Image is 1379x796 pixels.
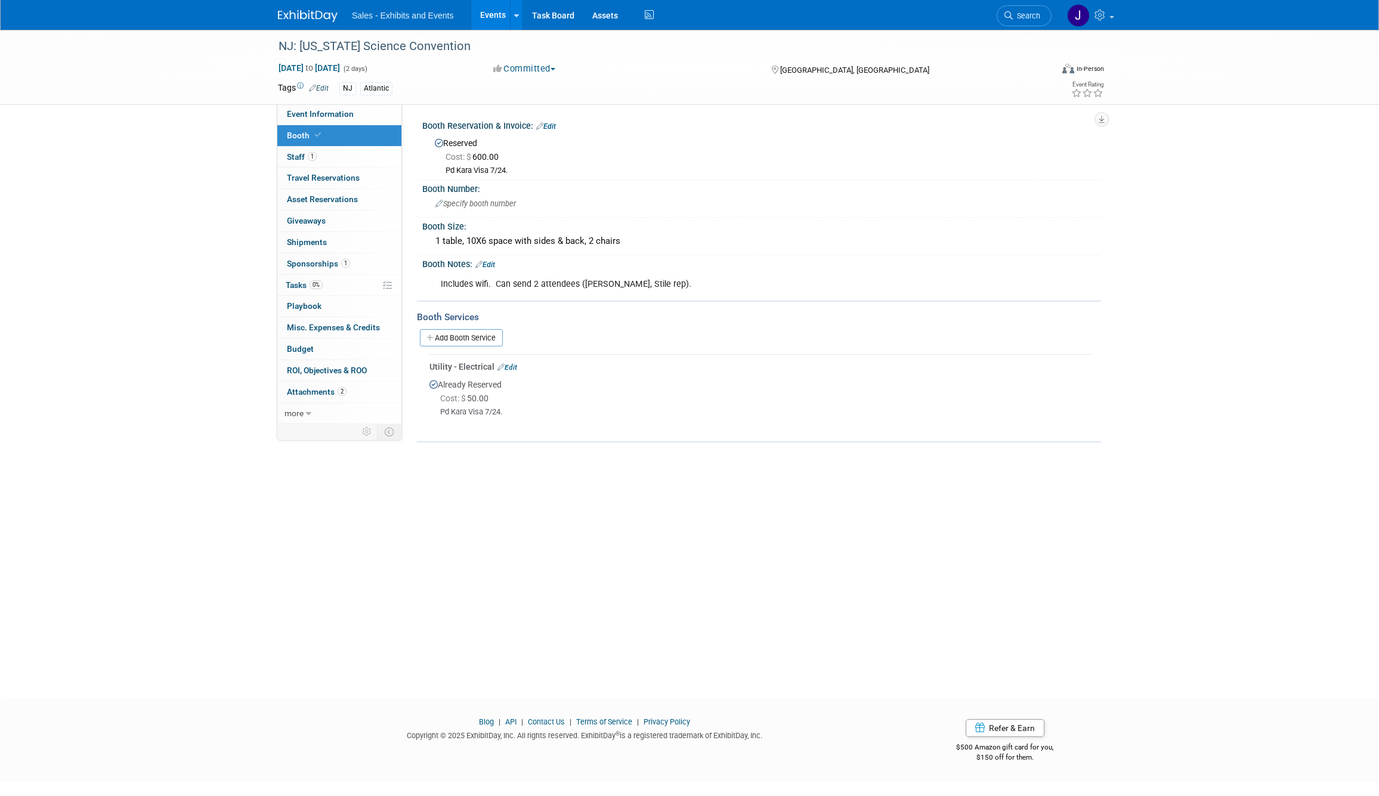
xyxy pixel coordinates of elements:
[277,168,401,188] a: Travel Reservations
[780,66,929,75] span: [GEOGRAPHIC_DATA], [GEOGRAPHIC_DATA]
[278,82,329,95] td: Tags
[277,147,401,168] a: Staff1
[278,63,341,73] span: [DATE] [DATE]
[429,361,1092,373] div: Utility - Electrical
[287,109,354,119] span: Event Information
[287,152,317,162] span: Staff
[634,717,642,726] span: |
[440,394,493,403] span: 50.00
[475,261,495,269] a: Edit
[422,255,1101,271] div: Booth Notes:
[304,63,315,73] span: to
[277,232,401,253] a: Shipments
[357,424,378,439] td: Personalize Event Tab Strip
[286,280,323,290] span: Tasks
[966,719,1044,737] a: Refer & Earn
[278,727,891,741] div: Copyright © 2025 ExhibitDay, Inc. All rights reserved. ExhibitDay is a registered trademark of Ex...
[518,717,526,726] span: |
[417,311,1101,324] div: Booth Services
[287,301,321,311] span: Playbook
[287,173,360,182] span: Travel Reservations
[997,5,1052,26] a: Search
[277,125,401,146] a: Booth
[309,84,329,92] a: Edit
[277,317,401,338] a: Misc. Expenses & Credits
[420,329,503,346] a: Add Booth Service
[1076,64,1104,73] div: In-Person
[277,339,401,360] a: Budget
[341,259,350,268] span: 1
[1071,82,1103,88] div: Event Rating
[505,717,517,726] a: API
[909,735,1102,762] div: $500 Amazon gift card for you,
[446,152,472,162] span: Cost: $
[277,210,401,231] a: Giveaways
[277,382,401,402] a: Attachments2
[287,216,326,225] span: Giveaways
[277,275,401,296] a: Tasks0%
[287,366,367,375] span: ROI, Objectives & ROO
[277,104,401,125] a: Event Information
[440,394,467,403] span: Cost: $
[287,194,358,204] span: Asset Reservations
[277,189,401,210] a: Asset Reservations
[378,424,402,439] td: Toggle Event Tabs
[446,166,1092,176] div: Pd Kara Visa 7/24.
[338,387,347,396] span: 2
[352,11,453,20] span: Sales - Exhibits and Events
[342,65,367,73] span: (2 days)
[287,131,323,140] span: Booth
[360,82,392,95] div: Atlantic
[422,218,1101,233] div: Booth Size:
[429,373,1092,427] div: Already Reserved
[310,280,323,289] span: 0%
[616,730,620,737] sup: ®
[497,363,517,371] a: Edit
[1067,4,1090,27] img: Joe Quinn
[435,199,516,208] span: Specify booth number
[489,63,560,75] button: Committed
[644,717,690,726] a: Privacy Policy
[274,36,1034,57] div: NJ: [US_STATE] Science Convention
[287,387,347,397] span: Attachments
[981,62,1104,80] div: Event Format
[315,132,321,138] i: Booth reservation complete
[277,403,401,424] a: more
[277,360,401,381] a: ROI, Objectives & ROO
[308,152,317,161] span: 1
[576,717,632,726] a: Terms of Service
[422,117,1101,132] div: Booth Reservation & Invoice:
[422,180,1101,195] div: Booth Number:
[277,253,401,274] a: Sponsorships1
[536,122,556,131] a: Edit
[285,408,304,418] span: more
[479,717,494,726] a: Blog
[278,10,338,22] img: ExhibitDay
[339,82,356,95] div: NJ
[287,237,327,247] span: Shipments
[287,344,314,354] span: Budget
[528,717,565,726] a: Contact Us
[1062,64,1074,73] img: Format-Inperson.png
[431,232,1092,250] div: 1 table, 10X6 space with sides & back, 2 chairs
[496,717,503,726] span: |
[567,717,574,726] span: |
[287,323,380,332] span: Misc. Expenses & Credits
[287,259,350,268] span: Sponsorships
[277,296,401,317] a: Playbook
[446,152,503,162] span: 600.00
[431,134,1092,176] div: Reserved
[909,752,1102,763] div: $150 off for them.
[440,407,1092,417] div: Pd Kara Visa 7/24.
[432,272,970,296] div: Includes wifi. Can send 2 attendees ([PERSON_NAME], Stile rep).
[1013,11,1040,20] span: Search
